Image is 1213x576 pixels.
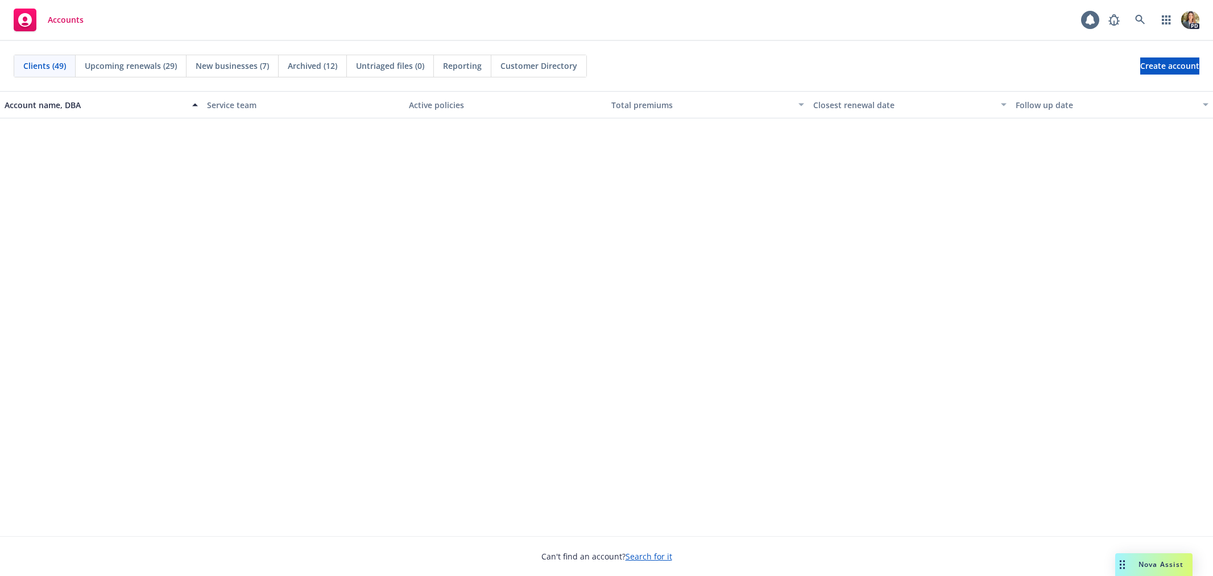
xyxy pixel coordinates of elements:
div: Total premiums [611,99,792,111]
button: Total premiums [607,91,809,118]
span: Upcoming renewals (29) [85,60,177,72]
span: Create account [1140,55,1199,77]
span: Accounts [48,15,84,24]
span: Reporting [443,60,482,72]
a: Report a Bug [1103,9,1125,31]
div: Account name, DBA [5,99,185,111]
div: Follow up date [1016,99,1197,111]
img: photo [1181,11,1199,29]
span: Can't find an account? [541,550,672,562]
a: Accounts [9,4,88,36]
div: Service team [207,99,400,111]
span: New businesses (7) [196,60,269,72]
div: Closest renewal date [813,99,994,111]
button: Active policies [404,91,607,118]
a: Create account [1140,57,1199,75]
div: Active policies [409,99,602,111]
span: Nova Assist [1139,559,1183,569]
span: Customer Directory [500,60,577,72]
button: Service team [202,91,405,118]
span: Untriaged files (0) [356,60,424,72]
a: Search [1129,9,1152,31]
button: Nova Assist [1115,553,1193,576]
div: Drag to move [1115,553,1129,576]
span: Clients (49) [23,60,66,72]
a: Search for it [626,551,672,562]
a: Switch app [1155,9,1178,31]
button: Closest renewal date [809,91,1011,118]
span: Archived (12) [288,60,337,72]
